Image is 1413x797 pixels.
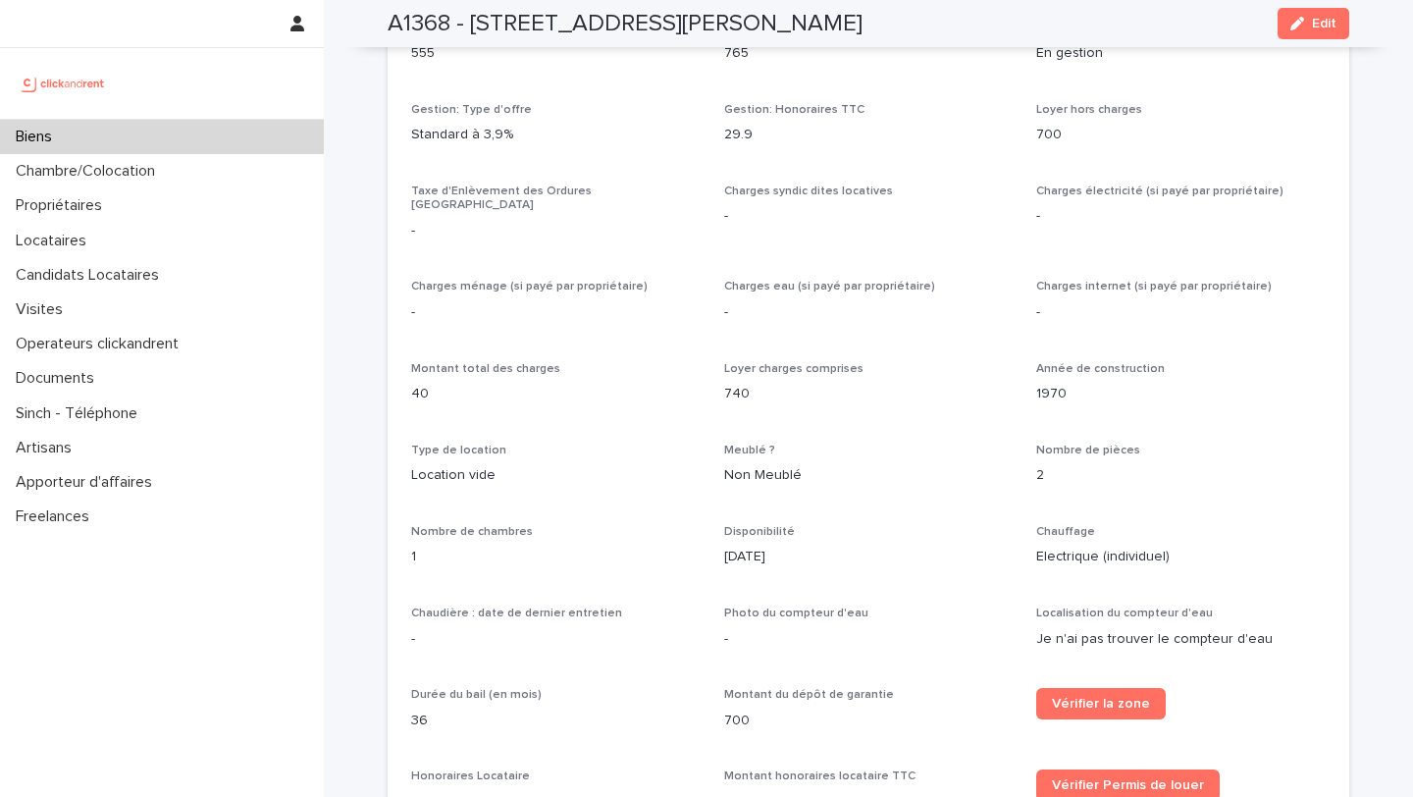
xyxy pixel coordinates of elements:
[1036,125,1326,145] p: 700
[724,43,1014,64] p: 765
[8,335,194,353] p: Operateurs clickandrent
[1036,445,1140,456] span: Nombre de pièces
[1278,8,1349,39] button: Edit
[411,43,701,64] p: 555
[724,104,864,116] span: Gestion: Honoraires TTC
[8,404,153,423] p: Sinch - Téléphone
[1036,608,1213,619] span: Localisation du compteur d'eau
[724,711,1014,731] p: 700
[411,770,530,782] span: Honoraires Locataire
[1052,778,1204,792] span: Vérifier Permis de louer
[411,363,560,375] span: Montant total des charges
[1036,206,1326,227] p: -
[1036,526,1095,538] span: Chauffage
[724,186,893,197] span: Charges syndic dites locatives
[411,125,701,145] p: Standard à 3,9%
[1036,302,1326,323] p: -
[8,266,175,285] p: Candidats Locataires
[724,465,1014,486] p: Non Meublé
[1052,697,1150,711] span: Vérifier la zone
[724,689,894,701] span: Montant du dépôt de garantie
[388,10,863,38] h2: A1368 - [STREET_ADDRESS][PERSON_NAME]
[724,629,1014,650] p: -
[1036,688,1166,719] a: Vérifier la zone
[8,473,168,492] p: Apporteur d'affaires
[1036,629,1326,650] p: Je n'ai pas trouver le compteur d'eau
[724,302,1014,323] p: -
[724,281,935,292] span: Charges eau (si payé par propriétaire)
[1312,17,1336,30] span: Edit
[411,302,701,323] p: -
[8,162,171,181] p: Chambre/Colocation
[8,128,68,146] p: Biens
[411,186,592,211] span: Taxe d'Enlèvement des Ordures [GEOGRAPHIC_DATA]
[411,104,532,116] span: Gestion: Type d'offre
[411,608,622,619] span: Chaudière : date de dernier entretien
[1036,384,1326,404] p: 1970
[724,384,1014,404] p: 740
[1036,547,1326,567] p: Electrique (individuel)
[8,300,78,319] p: Visites
[16,64,111,103] img: UCB0brd3T0yccxBKYDjQ
[724,608,868,619] span: Photo du compteur d'eau
[724,125,1014,145] p: 29.9
[724,770,916,782] span: Montant honoraires locataire TTC
[1036,363,1165,375] span: Année de construction
[724,206,1014,227] p: -
[411,281,648,292] span: Charges ménage (si payé par propriétaire)
[411,384,701,404] p: 40
[724,547,1014,567] p: [DATE]
[1036,465,1326,486] p: 2
[411,526,533,538] span: Nombre de chambres
[411,445,506,456] span: Type de location
[724,445,775,456] span: Meublé ?
[724,363,863,375] span: Loyer charges comprises
[411,629,701,650] p: -
[1036,104,1142,116] span: Loyer hors charges
[1036,43,1326,64] p: En gestion
[411,221,701,241] p: -
[411,547,701,567] p: 1
[724,526,795,538] span: Disponibilité
[1036,186,1283,197] span: Charges électricité (si payé par propriétaire)
[411,465,701,486] p: Location vide
[8,196,118,215] p: Propriétaires
[8,507,105,526] p: Freelances
[8,369,110,388] p: Documents
[8,232,102,250] p: Locataires
[411,711,701,731] p: 36
[8,439,87,457] p: Artisans
[411,689,542,701] span: Durée du bail (en mois)
[1036,281,1272,292] span: Charges internet (si payé par propriétaire)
